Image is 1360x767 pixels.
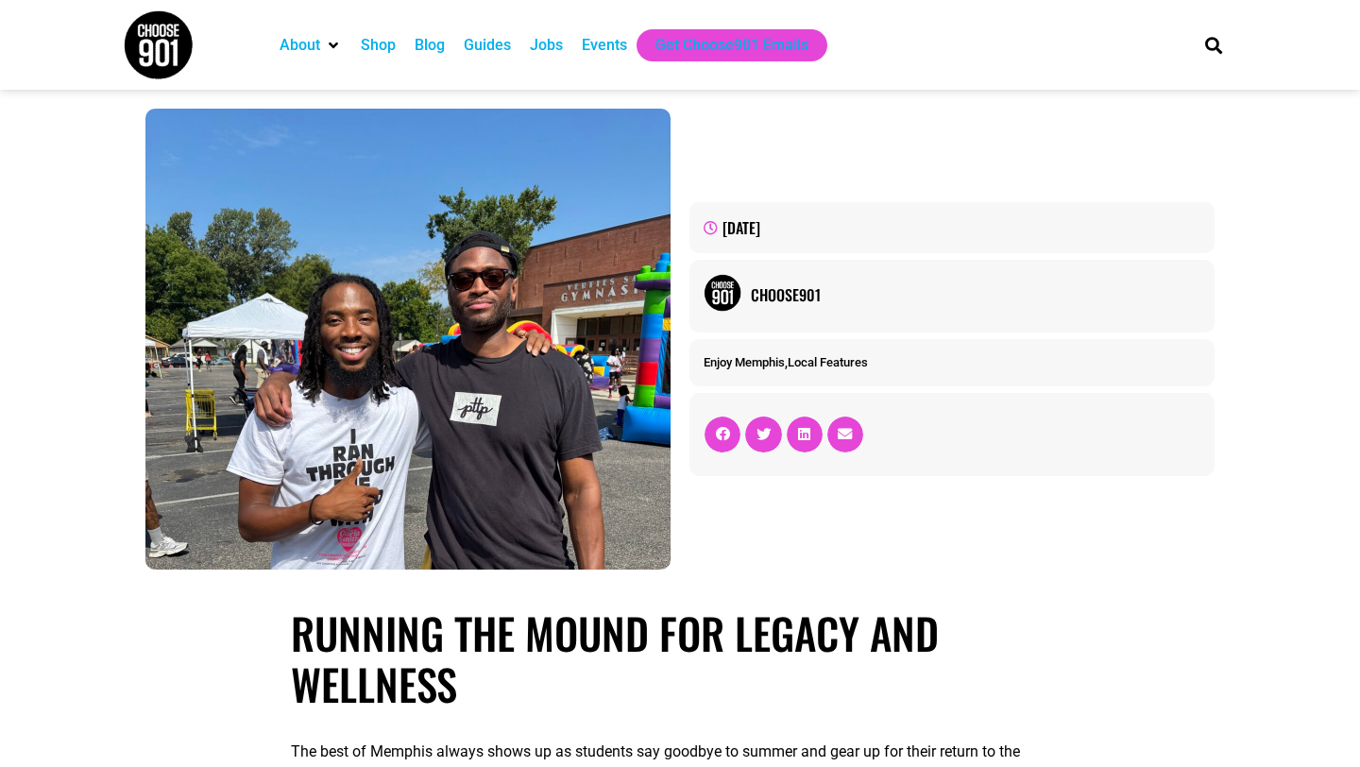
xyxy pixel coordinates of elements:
[704,355,785,369] a: Enjoy Memphis
[145,109,671,570] img: Two men stand outdoors at an event focused on wellness, smiling for the camera; one wears a white...
[291,607,1069,709] h1: Running The Mound For Legacy and Wellness
[582,34,627,57] a: Events
[530,34,563,57] a: Jobs
[722,216,760,239] time: [DATE]
[704,355,868,369] span: ,
[745,417,781,452] div: Share on twitter
[415,34,445,57] a: Blog
[705,417,740,452] div: Share on facebook
[270,29,351,61] div: About
[788,355,868,369] a: Local Features
[361,34,396,57] a: Shop
[1198,29,1230,60] div: Search
[704,274,741,312] img: Picture of Choose901
[280,34,320,57] a: About
[464,34,511,57] a: Guides
[270,29,1173,61] nav: Main nav
[827,417,863,452] div: Share on email
[655,34,808,57] a: Get Choose901 Emails
[751,283,1200,306] a: Choose901
[787,417,823,452] div: Share on linkedin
